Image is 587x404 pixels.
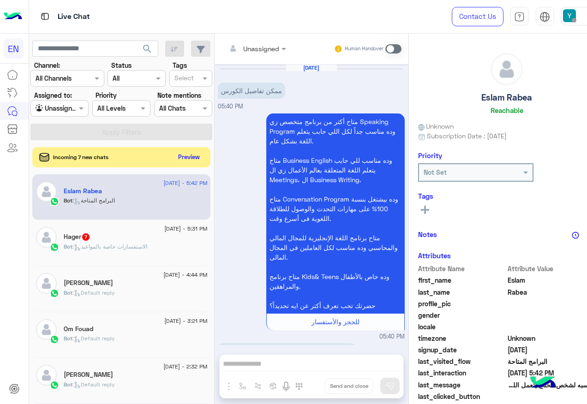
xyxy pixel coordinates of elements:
[418,264,506,273] span: Attribute Name
[111,60,132,70] label: Status
[481,92,532,103] h5: Eslam Rabea
[64,325,93,333] h5: Om Fouad
[418,287,506,297] span: last_name
[50,380,59,390] img: WhatsApp
[64,187,102,195] h5: Eslam Rabea
[72,289,115,296] span: : Default reply
[136,41,159,60] button: search
[418,275,506,285] span: first_name
[418,368,506,378] span: last_interaction
[345,45,383,53] small: Human Handover
[325,378,373,394] button: Send and close
[418,151,442,160] h6: Priority
[173,73,194,85] div: Select
[418,230,437,238] h6: Notes
[418,333,506,343] span: timezone
[39,11,51,22] img: tab
[64,243,72,250] span: Bot
[418,345,506,355] span: signup_date
[64,279,113,287] h5: Mahmoud Abdurhman
[491,53,522,85] img: defaultAdmin.png
[50,243,59,252] img: WhatsApp
[539,12,550,22] img: tab
[163,179,207,187] span: [DATE] - 5:42 PM
[572,232,579,239] img: notes
[157,90,201,100] label: Note mentions
[4,39,24,59] div: EN
[527,367,559,399] img: hulul-logo.png
[514,12,525,22] img: tab
[34,60,60,70] label: Channel:
[163,271,207,279] span: [DATE] - 4:44 PM
[266,113,405,314] p: 14/9/2025, 5:40 PM
[164,225,207,233] span: [DATE] - 5:31 PM
[418,121,454,131] span: Unknown
[286,65,337,71] h6: [DATE]
[72,197,115,204] span: : البرامج المتاحة
[418,392,506,401] span: last_clicked_button
[58,11,90,23] p: Live Chat
[64,335,72,342] span: Bot
[418,310,506,320] span: gender
[218,103,243,110] span: 05:40 PM
[173,60,187,70] label: Tags
[164,317,207,325] span: [DATE] - 3:21 PM
[36,227,57,248] img: defaultAdmin.png
[418,251,451,260] h6: Attributes
[418,380,506,390] span: last_message
[4,7,22,26] img: Logo
[64,381,72,388] span: Bot
[218,343,356,379] p: 14/9/2025, 5:42 PM
[82,233,90,241] span: 7
[36,273,57,294] img: defaultAdmin.png
[34,90,72,100] label: Assigned to:
[72,335,115,342] span: : Default reply
[174,150,204,164] button: Preview
[36,181,57,202] img: defaultAdmin.png
[418,356,506,366] span: last_visited_flow
[50,335,59,344] img: WhatsApp
[491,106,523,114] h6: Reachable
[96,90,117,100] label: Priority
[379,333,405,341] span: 05:40 PM
[36,365,57,386] img: defaultAdmin.png
[64,233,90,241] h5: Hager
[36,319,57,340] img: defaultAdmin.png
[64,371,113,379] h5: Amr Saayed
[142,43,153,54] span: search
[311,318,359,326] span: للحجز والأستفسار
[563,9,576,22] img: userImage
[72,381,115,388] span: : Default reply
[72,243,147,250] span: : الاستفسارات خاصة بالمواعيد
[50,197,59,206] img: WhatsApp
[53,153,108,161] span: Incoming 7 new chats
[510,7,529,26] a: tab
[218,83,285,99] p: 14/9/2025, 5:40 PM
[163,362,207,371] span: [DATE] - 2:32 PM
[64,289,72,296] span: Bot
[64,197,72,204] span: Bot
[418,322,506,332] span: locale
[30,124,212,140] button: Apply Filters
[452,7,503,26] a: Contact Us
[427,131,507,141] span: Subscription Date : [DATE]
[418,299,506,309] span: profile_pic
[50,289,59,298] img: WhatsApp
